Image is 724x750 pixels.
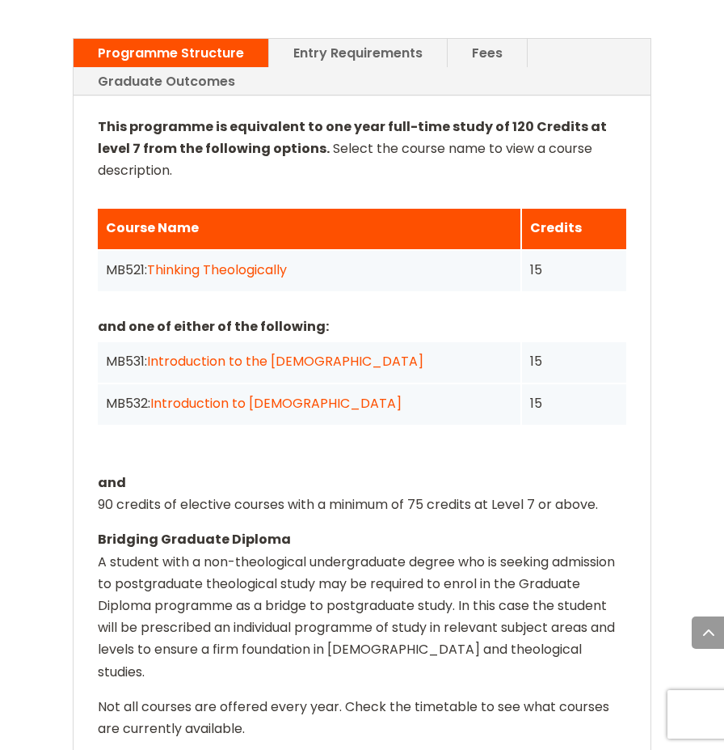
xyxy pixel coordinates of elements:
div: 15 [530,350,618,372]
a: Programme Structure [74,39,268,67]
span: Select the course name to view a course description. [98,139,592,180]
a: Graduate Outcomes [74,67,259,95]
div: Course Name [106,217,513,239]
p: and one of either of the following: [98,316,627,337]
a: Fees [448,39,527,67]
strong: This programme is equivalent to one year full-time study of 120 Credits at level 7 from the follo... [98,117,607,158]
div: 15 [530,259,618,281]
p: A student with a non-theological undergraduate degree who is seeking admission to postgraduate th... [98,528,627,695]
div: MB532: [106,392,513,414]
a: Introduction to the [DEMOGRAPHIC_DATA] [147,352,423,371]
strong: and [98,473,126,492]
div: Credits [530,217,618,239]
div: MB521: [106,259,513,281]
div: 15 [530,392,618,414]
div: MB531: [106,350,513,372]
a: Entry Requirements [269,39,447,67]
strong: Bridging Graduate Diploma [98,530,291,549]
a: Introduction to [DEMOGRAPHIC_DATA] [150,394,402,413]
a: Thinking Theologically [147,261,287,279]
